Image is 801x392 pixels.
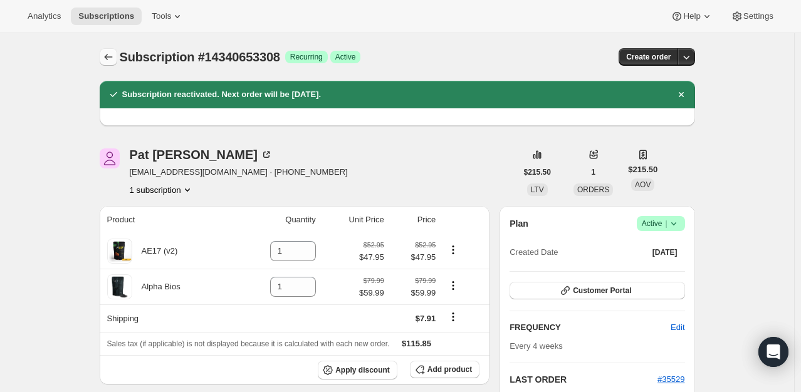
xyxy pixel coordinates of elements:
span: AOV [635,180,651,189]
small: $52.95 [364,241,384,249]
button: Dismiss notification [673,86,690,103]
th: Quantity [234,206,320,234]
button: Tools [144,8,191,25]
button: Settings [723,8,781,25]
span: Analytics [28,11,61,21]
span: [DATE] [652,247,678,257]
button: Customer Portal [510,282,684,299]
span: [EMAIL_ADDRESS][DOMAIN_NAME] · [PHONE_NUMBER] [130,166,348,178]
div: Open Intercom Messenger [758,337,788,367]
span: Edit [671,321,684,334]
span: Pat Brooks [100,148,120,168]
span: Recurring [290,52,323,62]
button: 1 [584,163,603,181]
span: $7.91 [416,314,436,323]
span: Help [683,11,700,21]
button: Analytics [20,8,68,25]
span: Create order [626,52,671,62]
div: AE17 (v2) [132,245,178,257]
span: Subscription #14340653308 [120,50,280,64]
small: $79.99 [364,277,384,284]
span: Every 4 weeks [510,341,563,351]
th: Unit Price [320,206,388,234]
button: [DATE] [645,244,685,261]
h2: LAST ORDER [510,373,657,386]
span: Created Date [510,246,558,259]
button: Subscriptions [100,48,117,66]
span: $215.50 [524,167,551,177]
span: Active [335,52,356,62]
h2: FREQUENCY [510,321,671,334]
button: Subscriptions [71,8,142,25]
span: Add product [427,364,472,374]
button: Product actions [443,243,463,257]
button: Apply discount [318,361,397,379]
span: Customer Portal [573,286,631,296]
th: Price [388,206,440,234]
button: Shipping actions [443,310,463,324]
div: Pat [PERSON_NAME] [130,148,273,161]
span: $59.99 [359,287,384,299]
span: $215.50 [628,163,657,176]
button: Product actions [130,183,194,196]
span: $47.95 [359,251,384,264]
th: Product [100,206,235,234]
span: ORDERS [577,185,609,194]
button: Product actions [443,279,463,292]
a: #35529 [657,374,684,384]
span: Settings [743,11,773,21]
button: Create order [619,48,678,66]
img: product img [107,239,132,264]
span: | [665,219,667,229]
div: Alpha Bios [132,281,181,293]
span: Active [642,217,680,230]
h2: Plan [510,217,528,230]
button: Help [663,8,720,25]
button: $215.50 [516,163,558,181]
span: Subscriptions [78,11,134,21]
button: #35529 [657,373,684,386]
small: $79.99 [415,277,436,284]
span: Tools [152,11,171,21]
span: $115.85 [402,339,431,348]
button: Edit [663,317,692,338]
span: Sales tax (if applicable) is not displayed because it is calculated with each new order. [107,339,390,348]
th: Shipping [100,304,235,332]
span: $47.95 [392,251,436,264]
h2: Subscription reactivated. Next order will be [DATE]. [122,88,322,101]
span: 1 [591,167,595,177]
button: Add product [410,361,479,378]
span: LTV [531,185,544,194]
small: $52.95 [415,241,436,249]
span: $59.99 [392,287,436,299]
span: Apply discount [335,365,390,375]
